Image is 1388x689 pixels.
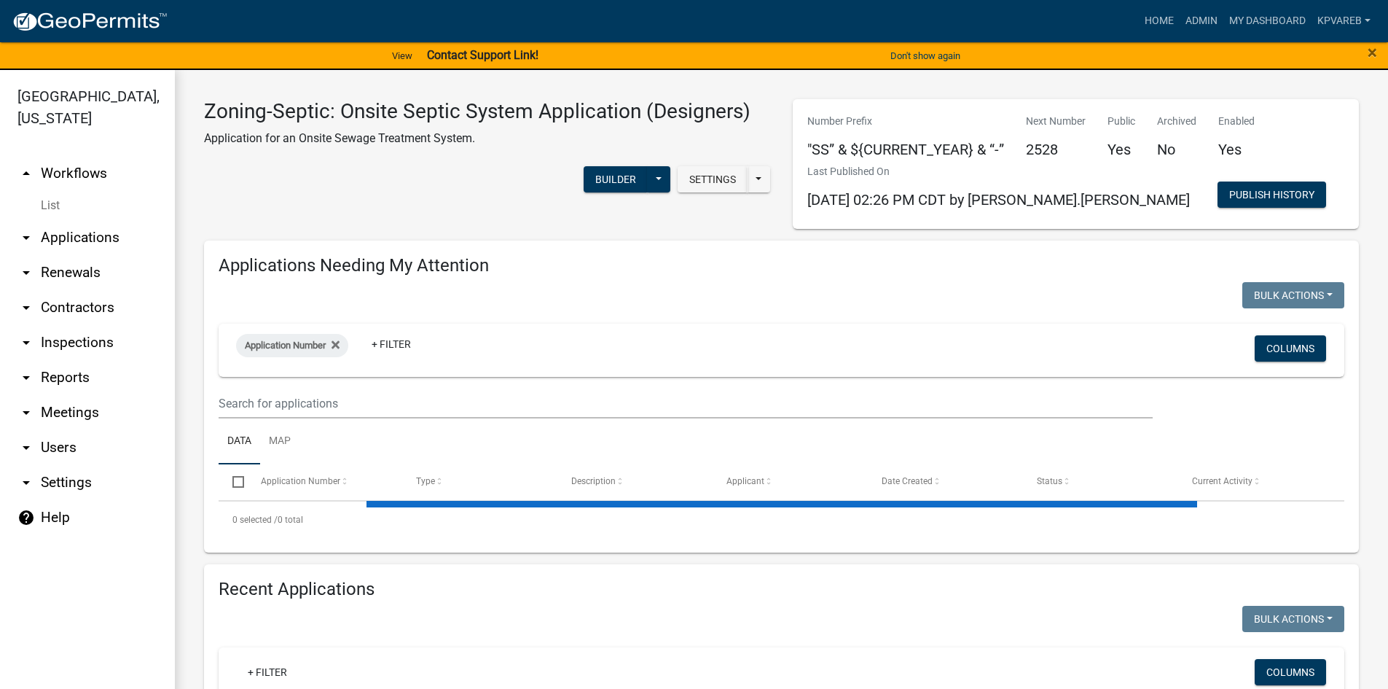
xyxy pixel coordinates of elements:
i: help [17,509,35,526]
a: View [386,44,418,68]
i: arrow_drop_down [17,369,35,386]
button: Close [1368,44,1377,61]
datatable-header-cell: Status [1023,464,1178,499]
button: Columns [1255,335,1326,362]
button: Settings [678,166,748,192]
a: + Filter [236,659,299,685]
a: My Dashboard [1223,7,1311,35]
a: kpvareb [1311,7,1376,35]
datatable-header-cell: Description [557,464,713,499]
span: Applicant [726,476,764,486]
p: Application for an Onsite Sewage Treatment System. [204,130,750,147]
span: Application Number [261,476,340,486]
button: Bulk Actions [1242,282,1344,308]
i: arrow_drop_up [17,165,35,182]
i: arrow_drop_down [17,474,35,491]
h5: 2528 [1026,141,1086,158]
span: [DATE] 02:26 PM CDT by [PERSON_NAME].[PERSON_NAME] [807,191,1190,209]
datatable-header-cell: Date Created [868,464,1023,499]
span: Current Activity [1192,476,1252,486]
a: Data [219,419,260,465]
a: Home [1139,7,1180,35]
a: Admin [1180,7,1223,35]
p: Enabled [1218,114,1255,129]
datatable-header-cell: Applicant [713,464,868,499]
span: Application Number [245,340,326,351]
h5: Yes [1218,141,1255,158]
button: Publish History [1218,182,1326,208]
button: Bulk Actions [1242,606,1344,632]
p: Public [1107,114,1135,129]
h5: "SS” & ${CURRENT_YEAR} & “-” [807,141,1004,158]
a: + Filter [360,331,423,357]
span: Date Created [882,476,933,486]
input: Search for applications [219,389,1153,419]
span: × [1368,42,1377,63]
a: Map [260,419,299,465]
p: Next Number [1026,114,1086,129]
h5: Yes [1107,141,1135,158]
span: Status [1037,476,1062,486]
i: arrow_drop_down [17,439,35,456]
span: Description [571,476,616,486]
i: arrow_drop_down [17,299,35,316]
span: Type [416,476,435,486]
p: Archived [1157,114,1196,129]
h3: Zoning-Septic: Onsite Septic System Application (Designers) [204,99,750,124]
h4: Recent Applications [219,579,1344,600]
h5: No [1157,141,1196,158]
i: arrow_drop_down [17,404,35,421]
datatable-header-cell: Current Activity [1178,464,1333,499]
i: arrow_drop_down [17,334,35,351]
p: Last Published On [807,164,1190,179]
datatable-header-cell: Type [401,464,557,499]
p: Number Prefix [807,114,1004,129]
datatable-header-cell: Application Number [246,464,401,499]
datatable-header-cell: Select [219,464,246,499]
i: arrow_drop_down [17,229,35,246]
h4: Applications Needing My Attention [219,255,1344,276]
div: 0 total [219,502,1344,538]
button: Columns [1255,659,1326,685]
button: Builder [584,166,648,192]
span: 0 selected / [232,515,278,525]
button: Don't show again [885,44,966,68]
strong: Contact Support Link! [427,48,538,62]
wm-modal-confirm: Workflow Publish History [1218,190,1326,201]
i: arrow_drop_down [17,264,35,281]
